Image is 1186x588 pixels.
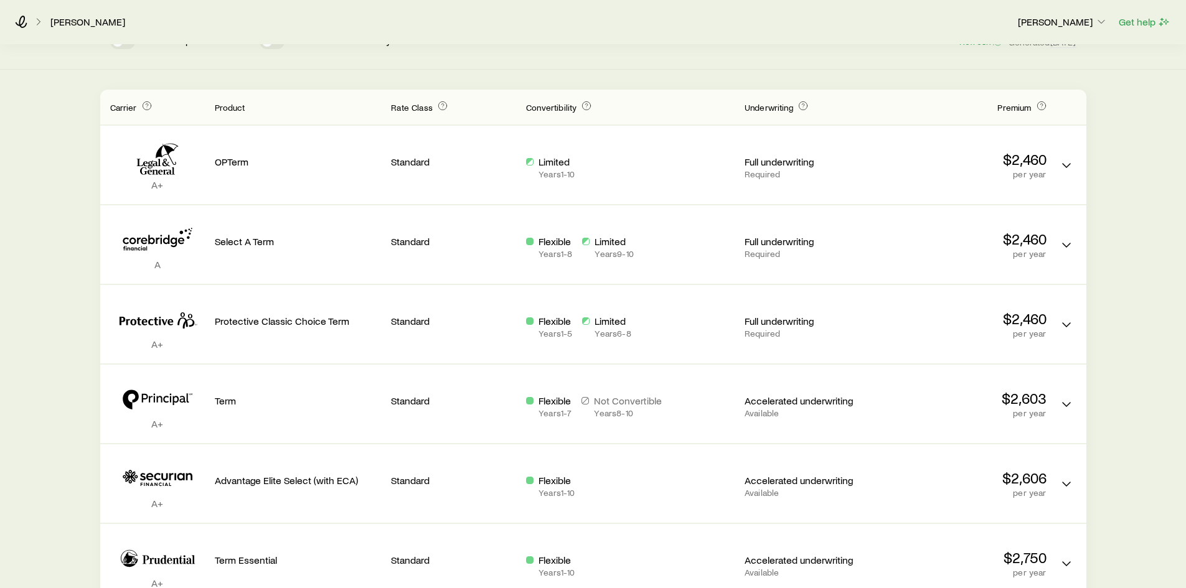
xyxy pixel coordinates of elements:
p: per year [880,249,1047,259]
p: Flexible [539,315,572,327]
span: Carrier [110,102,137,113]
p: $2,606 [880,469,1047,487]
p: A+ [110,418,205,430]
p: Years 1 - 10 [539,169,575,179]
p: Required [745,329,870,338]
p: Protective Classic Choice Term [215,315,382,327]
p: per year [880,408,1047,418]
p: Not Convertible [594,394,662,407]
p: Years 1 - 10 [539,488,575,498]
span: Premium [997,102,1031,113]
p: Accelerated underwriting [745,554,870,566]
p: Years 1 - 7 [539,408,572,418]
p: Full underwriting [745,156,870,168]
p: Standard [391,554,516,566]
a: [PERSON_NAME] [50,16,126,28]
p: Standard [391,394,516,407]
p: $2,460 [880,310,1047,327]
p: Standard [391,474,516,487]
p: [PERSON_NAME] [1018,16,1108,28]
p: per year [880,329,1047,338]
p: Advantage Elite Select (with ECA) [215,474,382,487]
p: Full underwriting [745,235,870,248]
p: Accelerated underwriting [745,394,870,407]
p: Available [745,567,870,577]
p: Term Essential [215,554,382,566]
button: Get help [1118,15,1171,29]
p: Flexible [539,235,572,248]
p: Years 8 - 10 [594,408,662,418]
p: Years 6 - 8 [595,329,631,338]
p: Years 1 - 10 [539,567,575,577]
p: Required [745,249,870,259]
p: Select A Term [215,235,382,248]
p: per year [880,169,1047,179]
p: Years 9 - 10 [595,249,633,259]
p: Years 1 - 5 [539,329,572,338]
p: Accelerated underwriting [745,474,870,487]
p: Term [215,394,382,407]
p: Required [745,169,870,179]
p: Standard [391,156,516,168]
p: per year [880,488,1047,498]
p: Standard [391,315,516,327]
p: Full underwriting [745,315,870,327]
p: $2,603 [880,390,1047,407]
p: A [110,258,205,271]
span: Underwriting [745,102,793,113]
button: [PERSON_NAME] [1017,15,1108,30]
p: per year [880,567,1047,577]
span: Product [215,102,245,113]
p: Flexible [539,394,572,407]
span: Rate Class [391,102,433,113]
p: Limited [595,235,633,248]
p: A+ [110,338,205,350]
p: $2,750 [880,549,1047,566]
p: OPTerm [215,156,382,168]
p: Limited [539,156,575,168]
p: $2,460 [880,151,1047,168]
p: $2,460 [880,230,1047,248]
p: Available [745,488,870,498]
p: Flexible [539,474,575,487]
p: A+ [110,497,205,510]
span: Convertibility [526,102,577,113]
p: Years 1 - 8 [539,249,572,259]
p: Standard [391,235,516,248]
p: A+ [110,179,205,191]
p: Available [745,408,870,418]
p: Limited [595,315,631,327]
p: Flexible [539,554,575,566]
